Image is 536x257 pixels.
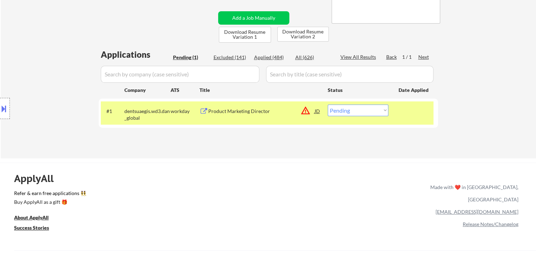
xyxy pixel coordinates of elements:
[328,83,388,96] div: Status
[14,198,85,207] a: Buy ApplyAll as a gift 🎁
[124,87,171,94] div: Company
[219,27,271,43] button: Download Resume Variation 1
[436,209,518,215] a: [EMAIL_ADDRESS][DOMAIN_NAME]
[14,214,58,222] a: About ApplyAll
[463,221,518,227] a: Release Notes/Changelog
[14,200,85,205] div: Buy ApplyAll as a gift 🎁
[266,66,433,83] input: Search by title (case sensitive)
[101,66,259,83] input: Search by company (case sensitive)
[171,87,199,94] div: ATS
[208,108,315,115] div: Product Marketing Director
[418,54,430,61] div: Next
[386,54,398,61] div: Back
[14,225,49,231] u: Success Stories
[427,181,518,206] div: Made with ❤️ in [GEOGRAPHIC_DATA], [GEOGRAPHIC_DATA]
[14,224,58,233] a: Success Stories
[171,108,199,115] div: workday
[402,54,418,61] div: 1 / 1
[199,87,321,94] div: Title
[277,27,329,42] button: Download Resume Variation 2
[340,54,378,61] div: View All Results
[301,106,310,115] button: warning_amber
[214,54,249,61] div: Excluded (141)
[124,108,171,121] div: dentsuaegis.wd3.dan_global
[399,87,430,94] div: Date Applied
[14,173,62,184] div: ApplyAll
[218,11,289,25] button: Add a Job Manually
[254,54,289,61] div: Applied (484)
[173,54,208,61] div: Pending (1)
[314,105,321,117] div: JD
[14,214,49,220] u: About ApplyAll
[295,54,331,61] div: All (626)
[14,191,283,198] a: Refer & earn free applications 👯‍♀️
[101,50,171,59] div: Applications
